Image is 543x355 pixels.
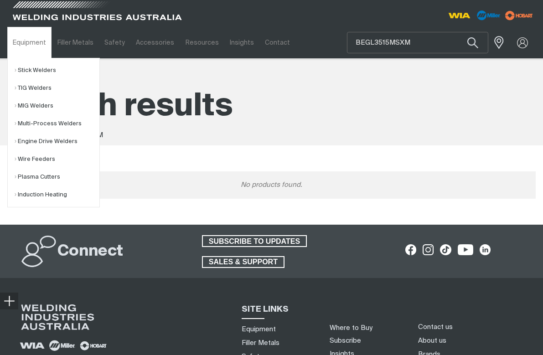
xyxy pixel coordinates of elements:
[202,256,284,268] a: SALES & SUPPORT
[4,295,15,306] img: hide socials
[418,336,446,345] a: About us
[202,235,307,247] a: SUBSCRIBE TO UPDATES
[7,130,536,141] div: Searched on:
[224,27,259,58] a: Insights
[15,150,99,168] a: Wire Feeders
[7,87,536,127] h1: Search results
[502,9,536,22] img: miller
[7,27,52,58] a: Equipment
[57,242,123,262] h2: Connect
[330,337,361,344] a: Subscribe
[130,27,180,58] a: Accessories
[347,32,488,53] input: Product name or item number...
[15,97,99,115] a: MIG Welders
[418,322,453,332] a: Contact us
[15,186,99,204] a: Induction Heating
[15,62,99,79] a: Stick Welders
[180,27,224,58] a: Resources
[242,338,279,348] a: Filler Metals
[7,58,100,207] ul: Equipment Submenu
[15,168,99,186] a: Plasma Cutters
[7,171,536,199] div: No products found.
[203,256,284,268] span: SALES & SUPPORT
[7,27,403,58] nav: Main
[457,32,488,53] button: Search products
[52,27,98,58] a: Filler Metals
[330,324,372,331] a: Where to Buy
[15,115,99,133] a: Multi-Process Welders
[203,235,306,247] span: SUBSCRIBE TO UPDATES
[99,27,130,58] a: Safety
[242,305,289,314] span: SITE LINKS
[242,324,276,334] a: Equipment
[15,79,99,97] a: TIG Welders
[15,133,99,150] a: Engine Drive Welders
[259,27,295,58] a: Contact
